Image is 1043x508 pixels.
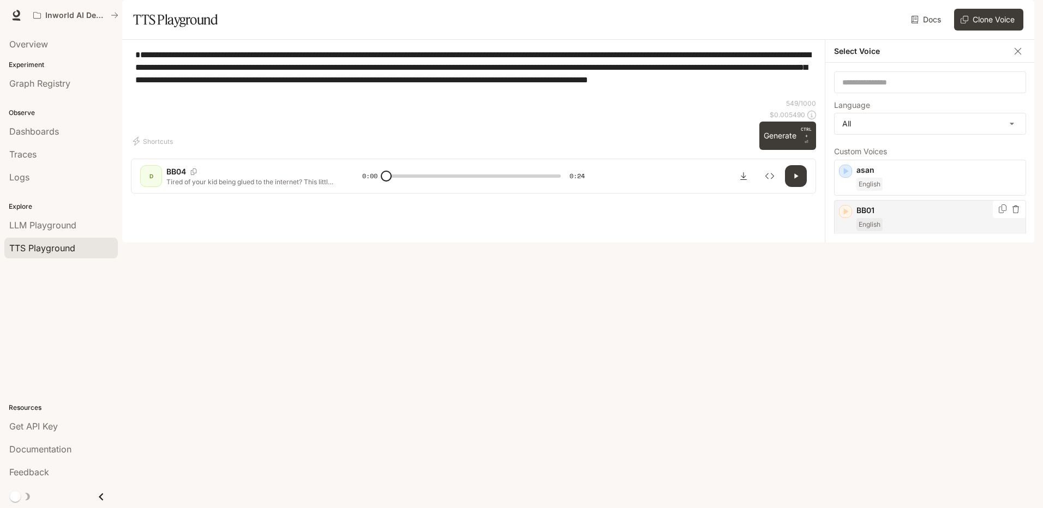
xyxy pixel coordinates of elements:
button: Copy Voice ID [186,168,201,175]
p: Tired of your kid being glued to the internet? This little device changes everything. It’s loaded... [166,177,336,186]
button: GenerateCTRL +⏎ [759,122,816,150]
div: All [835,113,1026,134]
span: 0:00 [362,171,377,182]
span: 0:24 [570,171,585,182]
p: BB01 [856,205,1021,216]
p: Custom Voices [834,148,1026,155]
a: Docs [909,9,945,31]
button: Download audio [733,165,754,187]
p: ⏎ [801,126,812,146]
p: Inworld AI Demos [45,11,106,20]
div: D [142,167,160,185]
button: Clone Voice [954,9,1023,31]
p: $ 0.005490 [770,110,805,119]
p: asan [856,165,1021,176]
span: English [856,178,883,191]
button: All workspaces [28,4,123,26]
button: Inspect [759,165,781,187]
p: BB04 [166,166,186,177]
p: Language [834,101,870,109]
p: 549 / 1000 [786,99,816,108]
h1: TTS Playground [133,9,218,31]
button: Shortcuts [131,132,177,150]
p: CTRL + [801,126,812,139]
button: Copy Voice ID [997,204,1008,213]
span: English [856,218,883,231]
